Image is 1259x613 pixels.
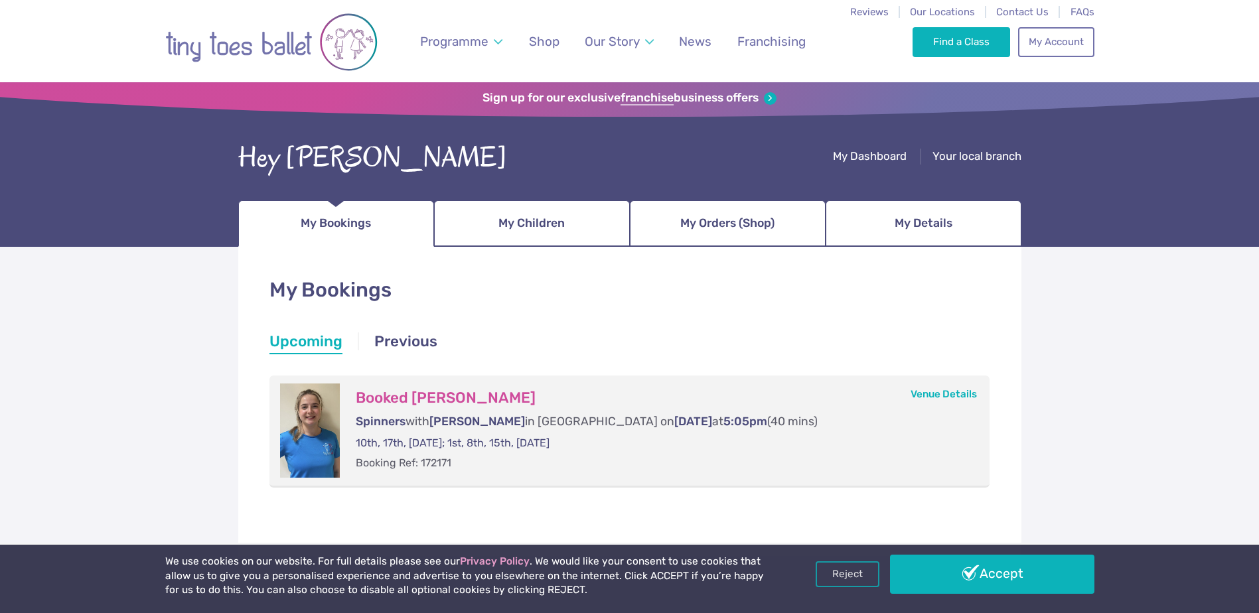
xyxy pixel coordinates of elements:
[910,6,975,18] a: Our Locations
[723,415,767,428] span: 5:05pm
[585,34,640,49] span: Our Story
[680,212,775,235] span: My Orders (Shop)
[674,415,712,428] span: [DATE]
[429,415,525,428] span: [PERSON_NAME]
[932,149,1021,166] a: Your local branch
[238,200,434,247] a: My Bookings
[996,6,1049,18] a: Contact Us
[420,34,488,49] span: Programme
[413,26,508,57] a: Programme
[522,26,565,57] a: Shop
[434,200,630,247] a: My Children
[301,212,371,235] span: My Bookings
[673,26,718,57] a: News
[165,9,378,76] img: tiny toes ballet
[165,555,769,598] p: We use cookies on our website. For full details please see our . We would like your consent to us...
[374,331,437,355] a: Previous
[460,555,530,567] a: Privacy Policy
[269,276,990,305] h1: My Bookings
[1018,27,1094,56] a: My Account
[1071,6,1094,18] a: FAQs
[356,436,964,450] p: 10th, 17th, [DATE]; 1st, 8th, 15th, [DATE]
[498,212,565,235] span: My Children
[932,149,1021,163] span: Your local branch
[890,555,1094,593] a: Accept
[911,388,977,400] a: Venue Details
[833,149,907,163] span: My Dashboard
[850,6,889,18] a: Reviews
[630,200,826,247] a: My Orders (Shop)
[356,456,964,470] p: Booking Ref: 172171
[826,200,1021,247] a: My Details
[482,91,777,105] a: Sign up for our exclusivefranchisebusiness offers
[578,26,660,57] a: Our Story
[356,413,964,430] p: with in [GEOGRAPHIC_DATA] on at (40 mins)
[238,137,507,178] div: Hey [PERSON_NAME]
[737,34,806,49] span: Franchising
[913,27,1010,56] a: Find a Class
[833,149,907,166] a: My Dashboard
[895,212,952,235] span: My Details
[731,26,812,57] a: Franchising
[679,34,711,49] span: News
[529,34,559,49] span: Shop
[621,91,674,105] strong: franchise
[356,389,964,407] h3: Booked [PERSON_NAME]
[356,415,406,428] span: Spinners
[816,561,879,586] a: Reject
